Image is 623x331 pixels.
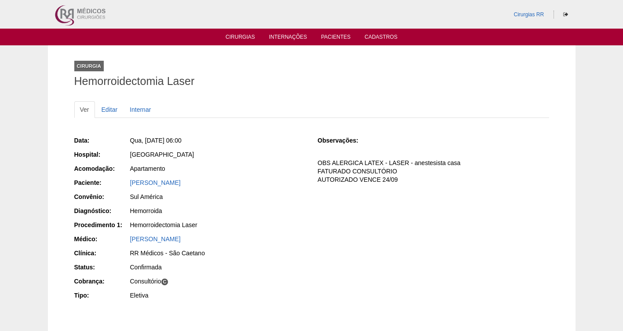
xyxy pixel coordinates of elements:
[269,34,307,43] a: Internações
[226,34,255,43] a: Cirurgias
[74,206,129,215] div: Diagnóstico:
[74,150,129,159] div: Hospital:
[74,291,129,300] div: Tipo:
[130,179,181,186] a: [PERSON_NAME]
[130,164,306,173] div: Apartamento
[364,34,397,43] a: Cadastros
[130,192,306,201] div: Sul América
[74,249,129,257] div: Clínica:
[130,206,306,215] div: Hemorroida
[130,150,306,159] div: [GEOGRAPHIC_DATA]
[74,101,95,118] a: Ver
[124,101,157,118] a: Internar
[130,249,306,257] div: RR Médicos - São Caetano
[317,159,549,184] p: OBS ALERGICA LATEX - LASER - anestesista casa FATURADO CONSULTÓRIO AUTORIZADO VENCE 24/09
[130,221,306,229] div: Hemorroidectomia Laser
[130,277,306,286] div: Consultório
[74,263,129,272] div: Status:
[74,164,129,173] div: Acomodação:
[130,291,306,300] div: Eletiva
[563,12,568,17] i: Sair
[74,76,549,87] h1: Hemorroidectomia Laser
[161,278,168,286] span: C
[130,235,181,243] a: [PERSON_NAME]
[321,34,350,43] a: Pacientes
[74,221,129,229] div: Procedimento 1:
[74,61,104,71] div: Cirurgia
[130,137,182,144] span: Qua, [DATE] 06:00
[74,136,129,145] div: Data:
[74,277,129,286] div: Cobrança:
[74,192,129,201] div: Convênio:
[130,263,306,272] div: Confirmada
[74,235,129,243] div: Médico:
[514,11,544,18] a: Cirurgias RR
[317,136,372,145] div: Observações:
[74,178,129,187] div: Paciente:
[96,101,124,118] a: Editar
